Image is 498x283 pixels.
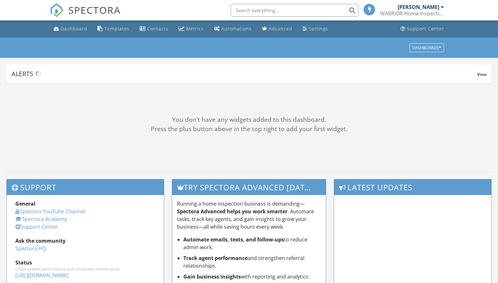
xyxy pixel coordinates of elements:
[398,4,439,10] div: [PERSON_NAME]
[15,245,46,252] a: Spectora HQ
[172,179,326,195] h3: Try spectora advanced [DATE]
[269,26,292,32] div: Advanced
[177,208,287,215] strong: Spectora Advanced helps you work smarter
[95,23,132,35] a: Templates
[6,124,492,134] div: Press the plus button above in the top right to add your first widget.
[15,200,35,207] strong: General
[183,236,321,251] li: to reduce admin work.
[7,179,164,195] h3: Support
[309,26,328,32] div: Settings
[380,10,444,17] div: WARRIOR Home Inspections, LLC
[15,237,155,245] div: Ask the community
[147,26,168,32] div: Contacts
[68,3,121,17] span: SPECTORA
[183,255,248,262] strong: Track agent performance
[6,115,492,124] div: You don't have any widgets added to this dashboard.
[15,266,155,271] div: Check system performance and scheduled maintenance.
[231,4,358,17] input: Search everything...
[15,223,58,230] a: Support Center
[211,23,254,35] a: Automations (Basic)
[15,216,67,223] a: Spectora Academy
[477,72,487,77] span: View
[50,9,121,22] a: SPECTORA
[300,23,331,35] a: Settings
[137,23,171,35] a: Contacts
[410,43,444,52] button: Dashboards
[183,273,321,280] li: with reporting and analytics.
[15,272,68,279] a: [URL][DOMAIN_NAME]
[11,69,477,78] div: Alerts
[412,45,441,50] div: Dashboards
[183,273,241,280] strong: Gain business insights
[177,200,321,231] p: Running a home inspection business is demanding— . Automate tasks, track key agents, and gain ins...
[334,179,491,195] h3: Latest Updates
[176,23,206,35] a: Metrics
[407,26,444,32] div: Support Center
[61,26,87,32] div: Dashboard
[50,3,64,17] img: The Best Home Inspection Software - Spectora
[15,208,85,215] a: Spectora YouTube Channel
[398,23,447,35] a: Support Center
[15,259,155,266] div: Status
[259,23,295,35] a: Advanced
[186,26,204,32] div: Metrics
[183,254,321,270] li: and strengthen referral relationships.
[183,236,284,243] strong: Automate emails, texts, and follow-ups
[104,26,129,32] div: Templates
[221,26,252,32] div: Automations
[51,23,90,35] a: Dashboard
